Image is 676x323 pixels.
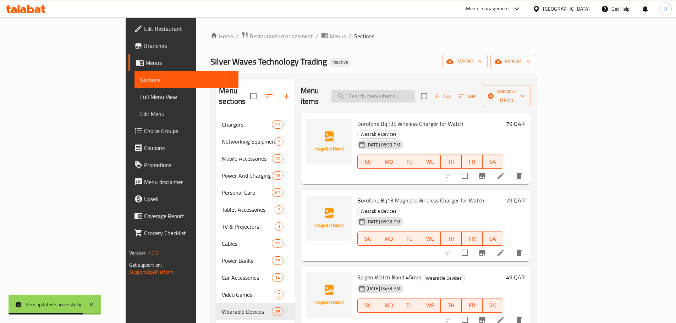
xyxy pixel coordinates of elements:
span: Sort sections [261,88,278,105]
span: Manage items [489,87,525,105]
span: Borofone Bq13c Wireless Charger for Watch [357,118,463,129]
button: Add [432,91,454,102]
div: items [275,137,284,146]
span: Inactive [330,59,351,65]
span: Networking Equipment [222,137,274,146]
span: Select section [417,89,432,104]
span: 15 [272,308,283,315]
span: Menu disclaimer [144,178,233,186]
nav: breadcrumb [210,32,536,41]
a: Branches [128,37,238,54]
div: items [272,307,283,316]
div: TV & Projectors1 [216,218,295,235]
a: Restaurants management [241,32,313,41]
span: Coupons [144,144,233,152]
a: Edit Restaurant [128,20,238,37]
div: items [272,188,283,197]
span: FR [465,300,480,311]
li: / [316,32,318,40]
a: Full Menu View [134,88,238,105]
span: Chargers [222,120,272,129]
span: export [496,57,531,66]
button: delete [511,244,528,261]
span: TH [444,157,459,167]
span: TU [402,157,417,167]
button: TH [441,299,462,313]
span: Sort [459,92,478,100]
span: SU [361,300,376,311]
div: Menu-management [466,5,510,13]
span: WE [423,300,438,311]
div: Cables [222,239,272,248]
span: Tablet Accessories [222,205,274,214]
button: SU [357,232,379,246]
img: Borofone Bq13 Magnetic Wireless Charger for Watch [306,195,352,241]
span: [DATE] 06:33 PM [364,218,403,225]
span: Car Accessories [222,273,272,282]
button: TU [399,299,420,313]
span: Restaurants management [250,32,313,40]
span: TV & Projectors [222,222,274,231]
span: Power And Charging [222,171,272,180]
a: Upsell [128,190,238,207]
span: 32 [272,240,283,247]
a: Coupons [128,139,238,156]
span: SA [485,300,501,311]
div: Item updated successfully [26,301,81,308]
span: FR [465,157,480,167]
button: TH [441,232,462,246]
a: Menus [321,32,346,41]
button: Branch-specific-item [474,167,491,184]
span: WE [423,234,438,244]
button: MO [378,299,399,313]
img: Borofone Bq13c Wireless Charger for Watch [306,119,352,164]
a: Menus [128,54,238,71]
span: 1.0.0 [148,248,159,257]
span: TU [402,234,417,244]
div: Inactive [330,58,351,67]
button: delete [511,167,528,184]
div: items [272,256,283,265]
a: Coverage Report [128,207,238,224]
span: Coverage Report [144,212,233,220]
span: Version: [129,248,147,257]
a: Menu disclaimer [128,173,238,190]
button: WE [420,232,441,246]
button: export [490,55,536,68]
div: items [275,205,284,214]
span: Personal Care [222,188,272,197]
span: TH [444,234,459,244]
img: Spigen Watch Band 45mm [306,272,352,318]
button: MO [378,155,399,169]
span: Full Menu View [140,93,233,101]
span: Promotions [144,161,233,169]
button: WE [420,299,441,313]
span: SA [485,234,501,244]
span: Sort items [454,91,483,102]
div: items [275,290,284,299]
span: Spigen Watch Band 45mm [357,272,421,283]
div: [GEOGRAPHIC_DATA] [543,5,590,13]
span: TH [444,300,459,311]
span: [DATE] 06:33 PM [364,141,403,148]
span: SU [361,157,376,167]
span: Sections [140,76,233,84]
button: SA [483,155,504,169]
a: Edit menu item [496,172,505,180]
div: Mobile Accessories20 [216,150,295,167]
button: FR [462,155,483,169]
span: 2 [275,291,283,298]
span: MO [381,234,396,244]
div: Power Banks [222,256,272,265]
div: Tablet Accessories3 [216,201,295,218]
span: Get support on: [129,260,162,269]
div: items [272,239,283,248]
span: 22 [272,121,283,128]
button: Sort [457,91,480,102]
span: Choice Groups [144,127,233,135]
div: Power And Charging26 [216,167,295,184]
h6: 79 QAR [506,195,525,205]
